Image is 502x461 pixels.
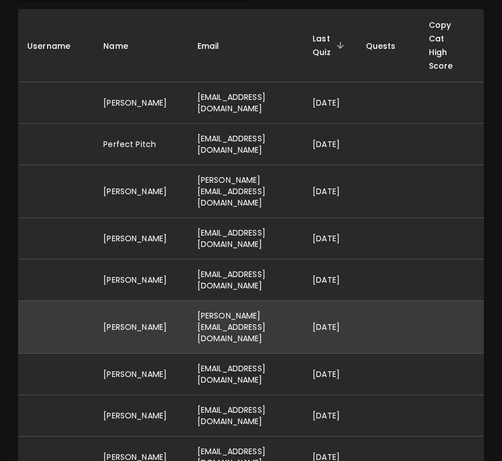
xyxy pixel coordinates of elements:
[197,39,234,53] span: Email
[188,301,303,354] td: [PERSON_NAME][EMAIL_ADDRESS][DOMAIN_NAME]
[303,218,357,259] td: [DATE]
[303,354,357,395] td: [DATE]
[303,165,357,218] td: [DATE]
[188,218,303,259] td: [EMAIL_ADDRESS][DOMAIN_NAME]
[27,39,85,53] span: Username
[303,259,357,301] td: [DATE]
[94,395,188,437] td: [PERSON_NAME]
[303,395,357,437] td: [DATE]
[94,259,188,301] td: [PERSON_NAME]
[303,82,357,123] td: [DATE]
[94,165,188,218] td: [PERSON_NAME]
[188,123,303,165] td: [EMAIL_ADDRESS][DOMAIN_NAME]
[188,395,303,437] td: [EMAIL_ADDRESS][DOMAIN_NAME]
[94,123,188,165] td: Perfect Pitch
[313,32,348,59] span: Last Quiz
[303,301,357,354] td: [DATE]
[94,354,188,395] td: [PERSON_NAME]
[188,82,303,123] td: [EMAIL_ADDRESS][DOMAIN_NAME]
[303,123,357,165] td: [DATE]
[188,354,303,395] td: [EMAIL_ADDRESS][DOMAIN_NAME]
[94,82,188,123] td: [PERSON_NAME]
[94,301,188,354] td: [PERSON_NAME]
[94,218,188,259] td: [PERSON_NAME]
[188,259,303,301] td: [EMAIL_ADDRESS][DOMAIN_NAME]
[188,165,303,218] td: [PERSON_NAME][EMAIL_ADDRESS][DOMAIN_NAME]
[103,39,143,53] span: Name
[366,39,411,53] span: Quests
[429,18,475,73] span: Copy Cat High Score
